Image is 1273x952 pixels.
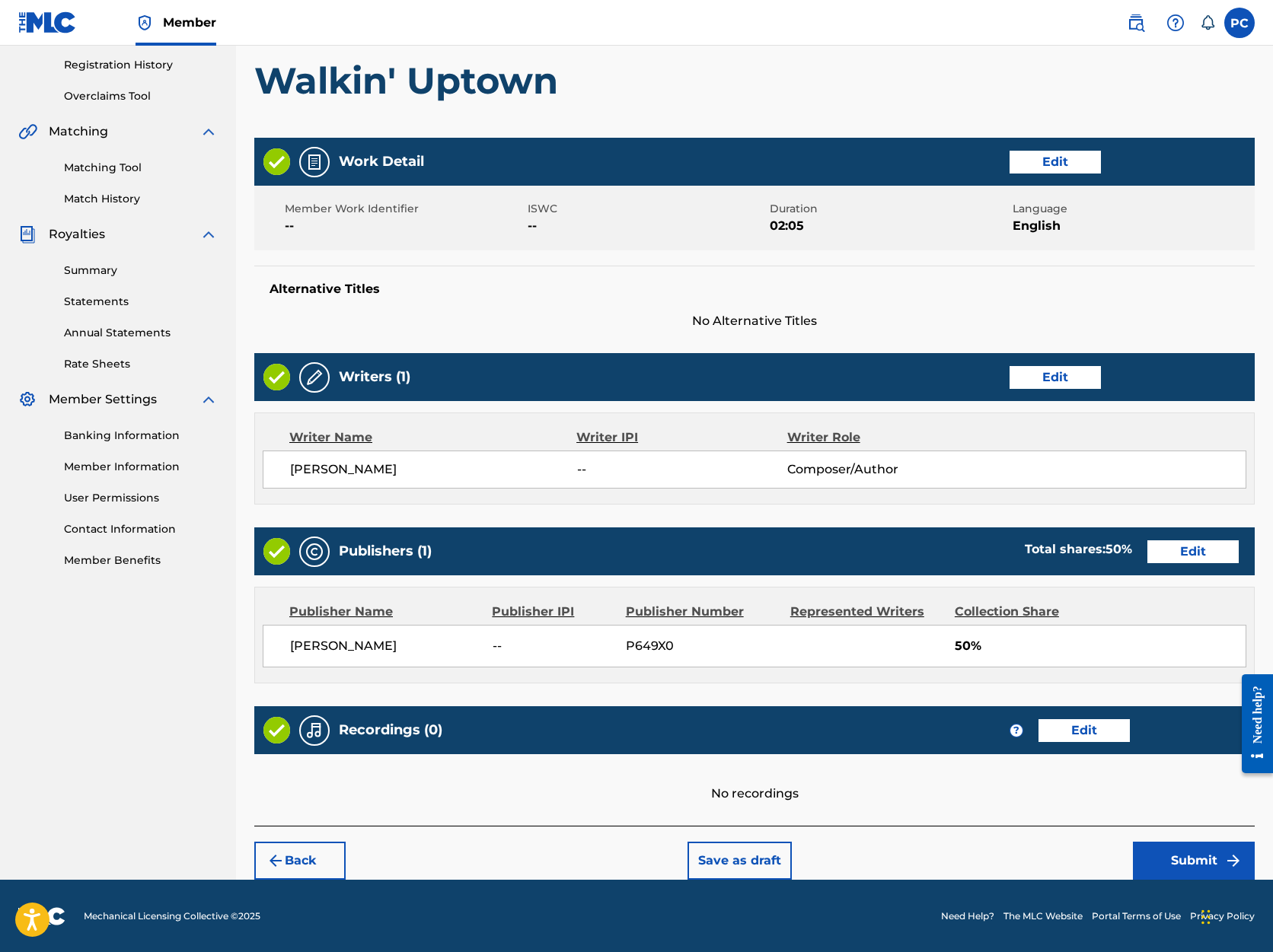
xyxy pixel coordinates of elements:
[254,754,1255,803] div: No recordings
[64,263,218,279] a: Summary
[1200,15,1215,30] div: Notifications
[64,356,218,372] a: Rate Sheets
[266,852,285,870] img: 7ee5dd4eb1f8a8e3ef2f.svg
[290,460,577,479] span: [PERSON_NAME]
[1201,894,1211,940] div: Drag
[64,552,218,568] a: Member Benefits
[1010,724,1023,737] span: ?
[1038,719,1130,742] button: Edit
[770,217,1009,235] span: 02:05
[626,603,779,621] div: Publisher Number
[1010,366,1101,389] button: Edit
[688,842,792,880] button: Save as draft
[64,160,218,176] a: Matching Tool
[1224,852,1243,870] img: f7272a7cc735f4ea7f67.svg
[263,538,290,565] img: Valid
[64,191,218,207] a: Match History
[1127,14,1145,32] img: search
[254,312,1255,330] span: No Alternative Titles
[64,294,218,310] a: Statements
[528,217,767,235] span: --
[770,201,1009,217] span: Duration
[1190,909,1255,923] a: Privacy Policy
[1230,661,1273,786] iframe: Resource Center
[18,123,37,141] img: Matching
[955,637,1246,655] span: 50%
[1121,8,1151,38] a: Public Search
[787,460,978,479] span: Composer/Author
[270,282,1239,297] h5: Alternative Titles
[64,88,218,104] a: Overclaims Tool
[49,390,157,409] span: Member Settings
[339,368,410,386] h5: Writers (1)
[339,153,424,170] h5: Work Detail
[49,225,105,244] span: Royalties
[941,909,994,923] a: Need Help?
[1013,201,1252,217] span: Language
[199,390,218,409] img: expand
[1224,8,1255,38] div: User Menu
[305,153,324,171] img: Work Detail
[305,721,324,740] img: Recordings
[163,14,216,31] span: Member
[1160,8,1191,38] div: Help
[289,428,576,447] div: Writer Name
[1105,542,1132,556] span: 50 %
[285,201,524,217] span: Member Work Identifier
[1147,540,1239,563] button: Edit
[289,603,480,621] div: Publisher Name
[1013,217,1252,235] span: English
[290,637,481,655] span: [PERSON_NAME]
[64,428,218,444] a: Banking Information
[305,543,324,561] img: Publishers
[955,603,1099,621] div: Collection Share
[254,58,1255,103] h1: Walkin' Uptown
[787,428,978,447] div: Writer Role
[1092,909,1181,923] a: Portal Terms of Use
[1003,909,1083,923] a: The MLC Website
[254,842,346,880] button: Back
[84,909,260,923] span: Mechanical Licensing Collective © 2025
[285,217,524,235] span: --
[64,521,218,537] a: Contact Information
[1133,842,1255,880] button: Submit
[528,201,767,217] span: ISWC
[64,325,218,341] a: Annual Statements
[493,637,614,655] span: --
[577,460,787,479] span: --
[790,603,943,621] div: Represented Writers
[18,225,37,244] img: Royalties
[64,459,218,475] a: Member Information
[339,543,432,560] h5: Publishers (1)
[136,14,154,32] img: Top Rightsholder
[64,490,218,506] a: User Permissions
[199,225,218,244] img: expand
[626,637,779,655] span: P649X0
[263,364,290,390] img: Valid
[64,57,218,73] a: Registration History
[1197,879,1273,952] iframe: Chat Widget
[1025,540,1132,559] div: Total shares:
[199,123,218,141] img: expand
[576,428,787,447] div: Writer IPI
[339,721,442,739] h5: Recordings (0)
[305,368,324,387] img: Writers
[263,717,290,743] img: Valid
[18,390,37,409] img: Member Settings
[49,123,108,141] span: Matching
[18,907,65,925] img: logo
[1166,14,1185,32] img: help
[492,603,614,621] div: Publisher IPI
[18,11,77,33] img: MLC Logo
[1010,151,1101,174] button: Edit
[263,148,290,175] img: Valid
